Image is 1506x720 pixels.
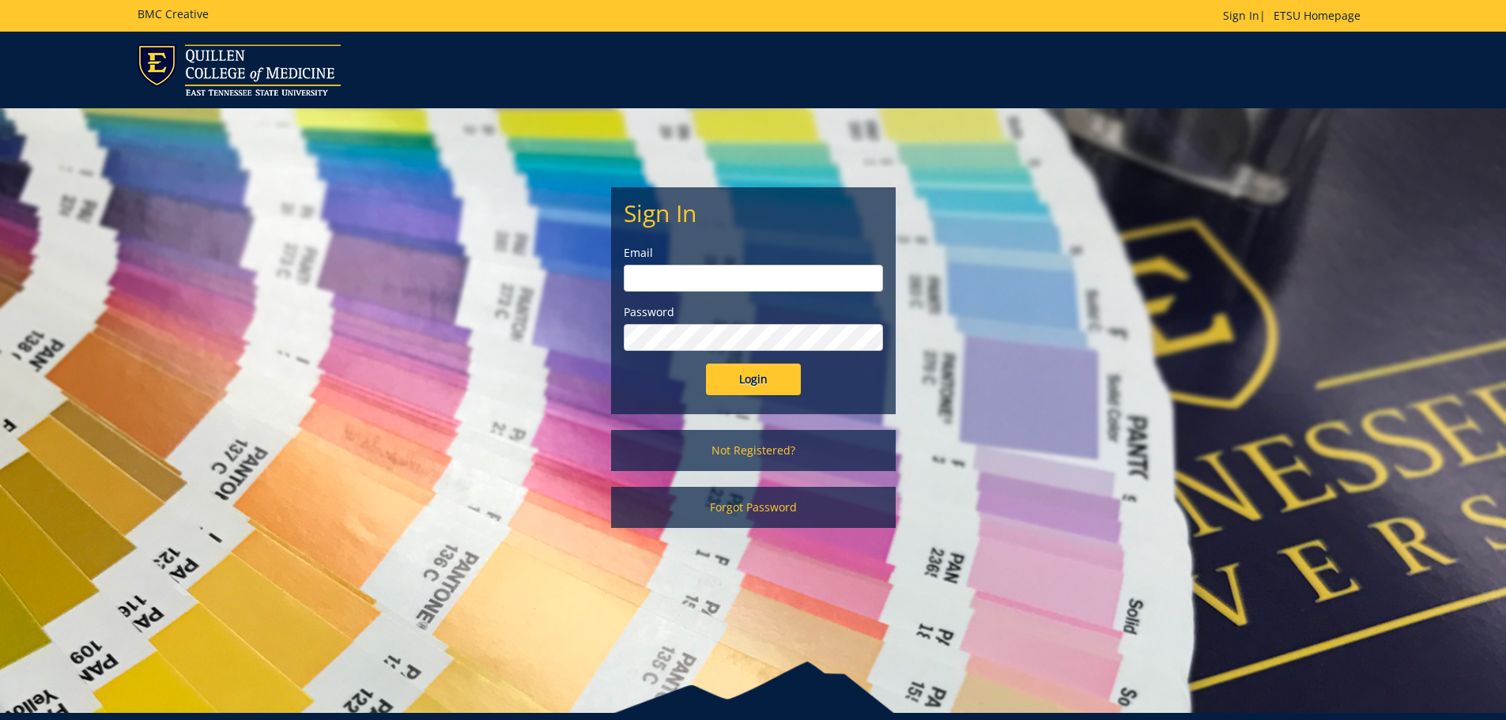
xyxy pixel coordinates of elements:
h5: BMC Creative [138,8,209,20]
input: Login [706,364,801,395]
label: Email [624,245,883,261]
img: ETSU logo [138,44,341,96]
a: Sign In [1223,8,1259,23]
label: Password [624,304,883,320]
a: ETSU Homepage [1266,8,1368,23]
h2: Sign In [624,200,883,226]
a: Not Registered? [611,430,896,471]
p: | [1223,8,1368,24]
a: Forgot Password [611,487,896,528]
